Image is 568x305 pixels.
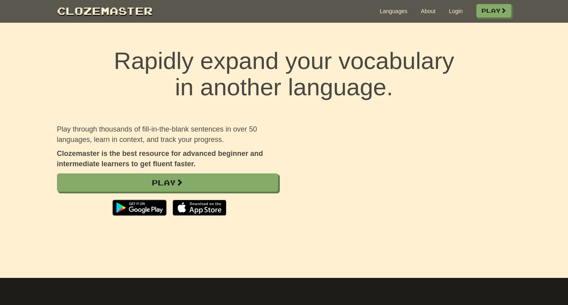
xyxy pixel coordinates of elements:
img: Get it on Google Play [108,196,170,220]
a: Clozemaster [57,3,153,18]
strong: Clozemaster is the best resource for advanced beginner and intermediate learners to get fluent fa... [57,150,263,168]
p: Play through thousands of fill-in-the-blank sentences in over 50 languages, learn in context, and... [57,124,278,145]
a: About [421,7,436,15]
a: Languages [380,7,407,15]
a: Play [57,173,278,192]
a: Login [449,7,462,15]
img: Download_on_the_App_Store_Badge_US-UK_135x40-25178aeef6eb6b83b96f5f2d004eda3bffbb37122de64afbaef7... [173,200,226,216]
a: Play [476,4,511,18]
